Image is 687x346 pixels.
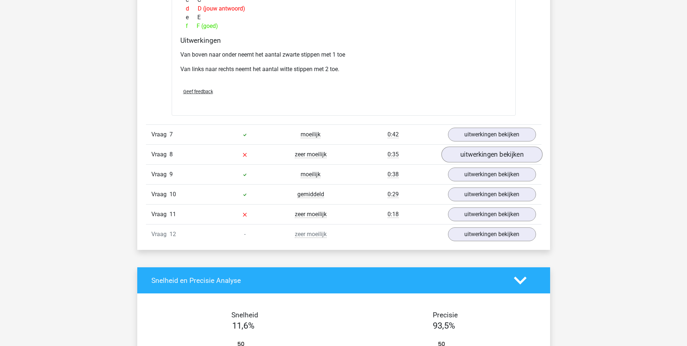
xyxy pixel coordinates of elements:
[151,150,169,159] span: Vraag
[151,170,169,179] span: Vraag
[433,321,455,331] span: 93,5%
[169,231,176,238] span: 12
[180,22,507,30] div: F (goed)
[388,131,399,138] span: 0:42
[151,130,169,139] span: Vraag
[441,147,542,162] a: uitwerkingen bekijken
[295,151,327,158] span: zeer moeilijk
[183,89,213,94] span: Geef feedback
[169,151,173,158] span: 8
[151,190,169,199] span: Vraag
[352,311,539,319] h4: Precisie
[180,50,507,59] p: Van boven naar onder neemt het aantal zwarte stippen met 1 toe
[180,4,507,13] div: D (jouw antwoord)
[388,191,399,198] span: 0:29
[180,13,507,22] div: E
[151,210,169,219] span: Vraag
[448,227,536,241] a: uitwerkingen bekijken
[186,4,198,13] span: d
[151,276,503,285] h4: Snelheid en Precisie Analyse
[151,230,169,239] span: Vraag
[180,36,507,45] h4: Uitwerkingen
[180,65,507,74] p: Van links naar rechts neemt het aantal witte stippen met 2 toe.
[448,207,536,221] a: uitwerkingen bekijken
[151,311,338,319] h4: Snelheid
[169,191,176,198] span: 10
[448,128,536,141] a: uitwerkingen bekijken
[388,151,399,158] span: 0:35
[169,211,176,218] span: 11
[388,211,399,218] span: 0:18
[295,211,327,218] span: zeer moeilijk
[212,230,278,239] div: -
[448,168,536,181] a: uitwerkingen bekijken
[448,188,536,201] a: uitwerkingen bekijken
[169,131,173,138] span: 7
[301,131,321,138] span: moeilijk
[297,191,324,198] span: gemiddeld
[301,171,321,178] span: moeilijk
[295,231,327,238] span: zeer moeilijk
[186,22,197,30] span: f
[169,171,173,178] span: 9
[232,321,255,331] span: 11,6%
[388,171,399,178] span: 0:38
[186,13,197,22] span: e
